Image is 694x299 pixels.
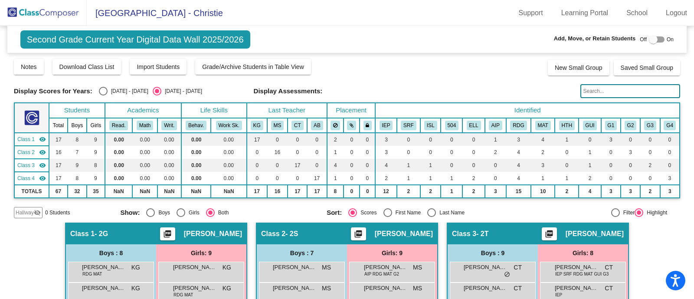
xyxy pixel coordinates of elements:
td: 0.00 [132,133,157,146]
td: 1 [327,146,344,159]
th: Keep with students [344,118,360,133]
button: MAT [535,121,551,130]
td: 1 [327,172,344,185]
div: [DATE] - [DATE] [161,87,202,95]
td: 0 [360,185,375,198]
td: 0.00 [181,159,211,172]
td: 1 [441,185,462,198]
td: Charissa Thonus - 2T [14,159,49,172]
td: 1 [397,172,420,185]
td: 2 [375,172,396,185]
th: Life Skills [181,103,247,118]
th: Individualized Education Plan [375,118,396,133]
td: 9 [87,133,105,146]
th: Total [49,118,68,133]
a: Logout [659,6,694,20]
td: 0 [267,172,288,185]
td: 1 [441,172,462,185]
td: 1 [579,146,601,159]
td: 7 [68,146,87,159]
td: 0 [579,133,601,146]
td: 0 [360,133,375,146]
td: 2 [555,185,579,198]
td: 0.00 [132,159,157,172]
td: 0 [441,146,462,159]
th: Group 3 [640,118,660,133]
td: 1 [397,159,420,172]
td: 0.00 [157,146,181,159]
button: G2 [625,121,637,130]
td: 0 [660,159,680,172]
td: 1 [420,159,441,172]
td: 1 [579,159,601,172]
th: Math Intervention [531,118,555,133]
span: KG [223,284,231,293]
td: 0 [288,133,307,146]
td: 0.00 [211,133,246,146]
button: MS [271,121,284,130]
span: Class 3 [452,230,476,238]
mat-icon: visibility_off [34,209,41,216]
mat-radio-group: Select an option [99,87,202,95]
td: 0.00 [132,172,157,185]
td: 1 [555,133,579,146]
td: 67 [49,185,68,198]
span: [PERSON_NAME] [364,263,407,272]
span: MS [322,263,331,272]
button: Print Students Details [351,227,366,240]
td: 0 [420,133,441,146]
button: Import Students [130,59,187,75]
div: [DATE] - [DATE] [108,87,148,95]
td: 2 [397,185,420,198]
td: 0 [307,133,327,146]
div: Boys : 8 [66,244,156,262]
td: 0.00 [181,146,211,159]
td: 0.00 [132,146,157,159]
a: Learning Portal [554,6,615,20]
span: Class 3 [17,161,35,169]
span: KG [131,263,140,272]
td: 1 [485,133,506,146]
span: KG [131,284,140,293]
td: 0 [307,146,327,159]
button: Writ. [161,121,177,130]
a: Support [512,6,550,20]
td: 0 [485,159,506,172]
span: CT [514,263,522,272]
button: New Small Group [548,60,609,76]
td: 0 [621,172,640,185]
td: 0 [441,159,462,172]
th: Placement [327,103,376,118]
td: 2 [462,172,484,185]
td: 2 [462,185,484,198]
td: 35 [87,185,105,198]
mat-icon: visibility [39,162,46,169]
div: First Name [392,209,421,217]
td: 17 [49,133,68,146]
td: 0 [660,146,680,159]
span: [PERSON_NAME] [464,284,507,292]
td: 0 [621,159,640,172]
span: [PERSON_NAME] [364,284,407,292]
td: 3 [621,146,640,159]
td: 4 [506,172,531,185]
th: Charissa Thonus [288,118,307,133]
td: 1 [420,172,441,185]
td: 0.00 [105,172,133,185]
span: [PERSON_NAME] [PERSON_NAME] [464,263,507,272]
span: CT [605,263,613,272]
td: 16 [49,146,68,159]
td: 4 [531,133,555,146]
td: 1 [555,172,579,185]
td: 9 [87,146,105,159]
div: Scores [357,209,376,217]
th: Girls [87,118,105,133]
td: 4 [327,159,344,172]
span: [PERSON_NAME] [82,284,125,292]
td: 0.00 [157,133,181,146]
td: 0 [344,146,360,159]
span: 0 Students [45,209,70,217]
td: 0 [247,172,267,185]
span: - 2S [285,230,298,238]
th: Group 2 [621,118,640,133]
